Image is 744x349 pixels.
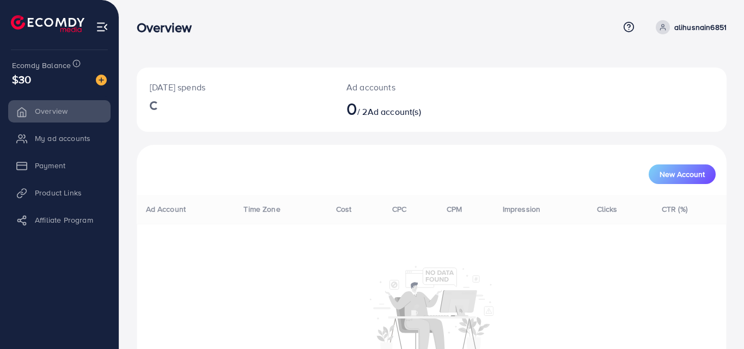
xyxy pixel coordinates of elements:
img: menu [96,21,108,33]
img: image [96,75,107,85]
h2: / 2 [346,98,468,119]
a: alihusnain6851 [651,20,727,34]
span: New Account [660,170,705,178]
button: New Account [649,164,716,184]
span: Ecomdy Balance [12,60,71,71]
p: [DATE] spends [150,81,320,94]
h3: Overview [137,20,200,35]
p: Ad accounts [346,81,468,94]
span: 0 [346,96,357,121]
span: $30 [12,71,31,87]
span: Ad account(s) [368,106,421,118]
p: alihusnain6851 [674,21,727,34]
img: logo [11,15,84,32]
